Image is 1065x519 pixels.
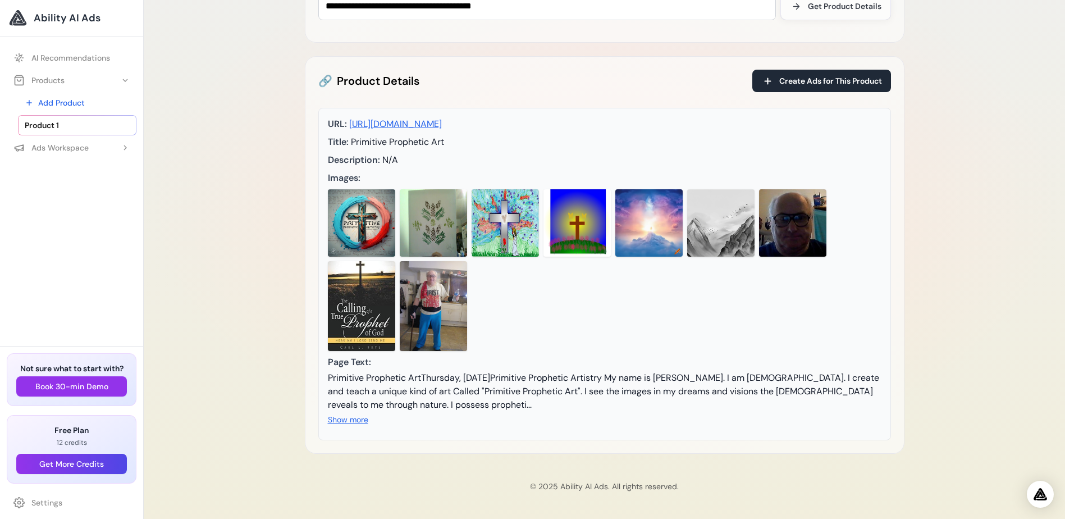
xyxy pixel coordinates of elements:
[328,136,349,148] span: Title:
[400,261,467,351] img: Parsed image
[18,115,136,135] a: Product 1
[16,376,127,397] button: Book 30-min Demo
[328,154,380,166] span: Description:
[16,425,127,436] h3: Free Plan
[472,189,539,257] img: Parsed image
[18,93,136,113] a: Add Product
[351,136,444,148] span: Primitive Prophetic Art
[34,10,100,26] span: Ability AI Ads
[400,189,467,257] img: Parsed image
[1027,481,1054,508] div: Open Intercom Messenger
[328,118,347,130] span: URL:
[16,438,127,447] p: 12 credits
[25,120,59,131] span: Product 1
[7,138,136,158] button: Ads Workspace
[328,414,368,425] button: Show more
[808,1,881,12] span: Get Product Details
[543,189,611,257] img: Parsed image
[328,172,360,184] span: Images:
[13,75,65,86] div: Products
[7,70,136,90] button: Products
[759,189,826,257] img: Parsed image
[349,118,442,130] a: [URL][DOMAIN_NAME]
[328,356,371,368] span: Page Text:
[13,142,89,153] div: Ads Workspace
[16,363,127,374] h3: Not sure what to start with?
[7,48,136,68] a: AI Recommendations
[687,189,755,257] img: Parsed image
[9,9,134,27] a: Ability AI Ads
[318,72,332,90] span: 🔗
[615,189,683,257] img: Parsed image
[328,371,881,412] div: Primitive Prophetic ArtThursday, [DATE]Primitive Prophetic Artistry My name is [PERSON_NAME]. I a...
[153,481,1056,492] p: © 2025 Ability AI Ads. All rights reserved.
[318,72,419,90] h2: Product Details
[7,493,136,513] a: Settings
[382,154,398,166] span: N/A
[779,75,882,86] span: Create Ads for This Product
[16,454,127,474] button: Get More Credits
[328,261,395,351] img: Parsed image
[328,189,395,257] img: Parsed image
[752,70,891,92] button: Create Ads for This Product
